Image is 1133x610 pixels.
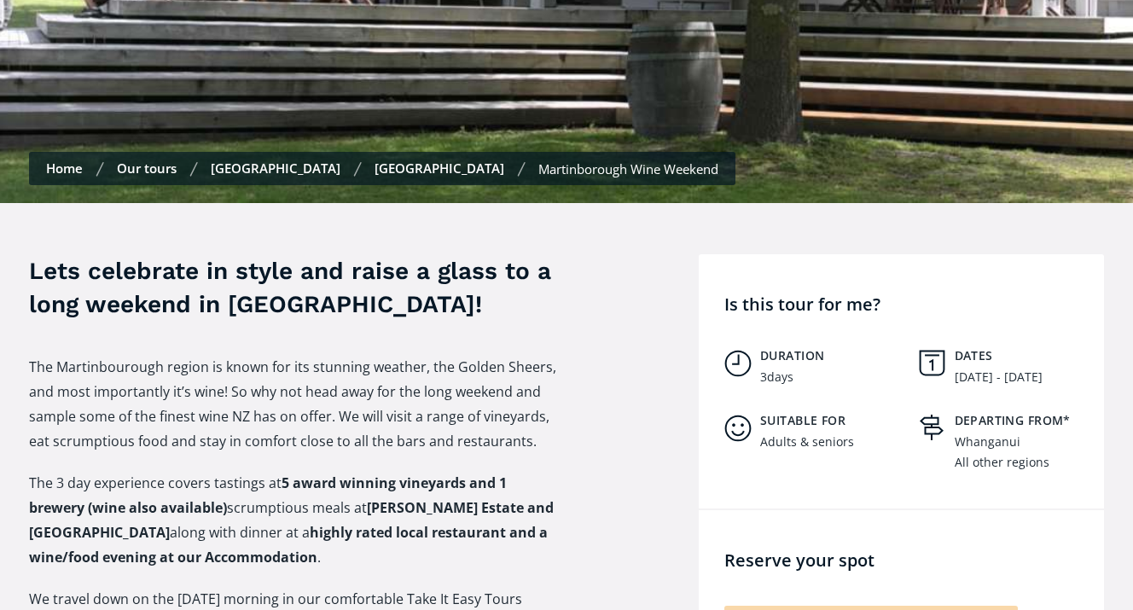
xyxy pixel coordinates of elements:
[955,435,1020,450] div: Whanganui
[29,355,558,454] p: The Martinbourough region is known for its stunning weather, the Golden Sheers, and most importan...
[29,254,558,321] h3: Lets celebrate in style and raise a glass to a long weekend in [GEOGRAPHIC_DATA]!
[117,160,177,177] a: Our tours
[760,348,902,363] h5: Duration
[375,160,504,177] a: [GEOGRAPHIC_DATA]
[211,160,340,177] a: [GEOGRAPHIC_DATA]
[955,456,1049,470] div: All other regions
[29,471,558,570] p: The 3 day experience covers tastings at scrumptious meals at along with dinner at a .
[955,413,1096,428] h5: Departing from*
[760,435,854,450] div: Adults & seniors
[46,160,83,177] a: Home
[955,348,1096,363] h5: Dates
[538,160,718,177] div: Martinborough Wine Weekend
[760,370,767,385] div: 3
[760,413,902,428] h5: Suitable for
[29,152,735,185] nav: Breadcrumbs
[767,370,793,385] div: days
[724,293,1095,316] h4: Is this tour for me?
[955,370,1043,385] div: [DATE] - [DATE]
[724,549,1095,572] h4: Reserve your spot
